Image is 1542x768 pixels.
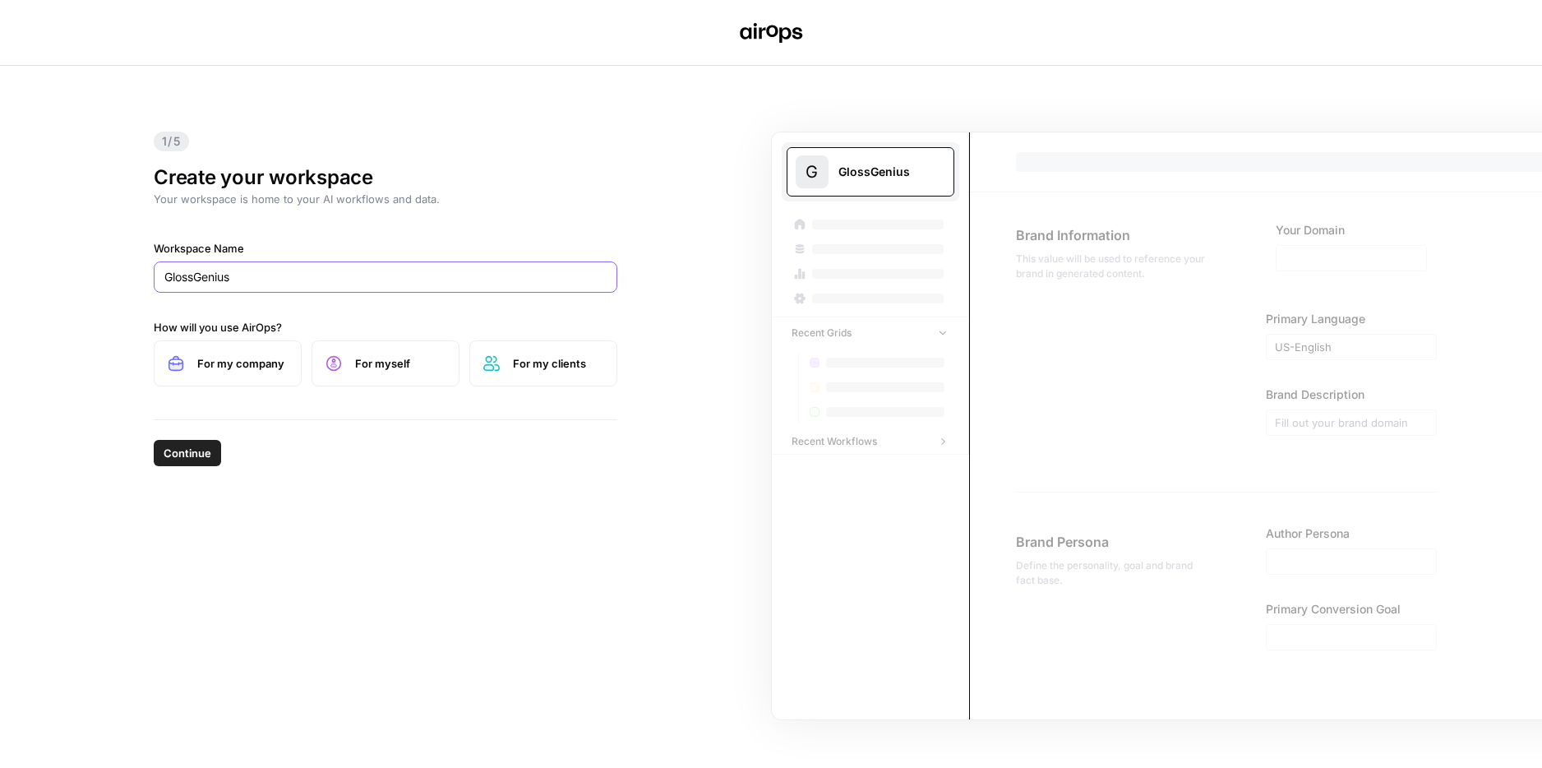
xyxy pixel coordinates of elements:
p: Your workspace is home to your AI workflows and data. [154,191,617,207]
button: Continue [154,440,221,466]
span: Continue [164,445,211,461]
h1: Create your workspace [154,164,617,191]
label: Workspace Name [154,240,617,257]
span: 1/5 [154,132,189,151]
span: G [806,160,818,183]
span: For my clients [513,355,603,372]
input: SpaceOps [164,269,607,285]
span: For my company [197,355,288,372]
span: For myself [355,355,446,372]
label: How will you use AirOps? [154,319,617,335]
